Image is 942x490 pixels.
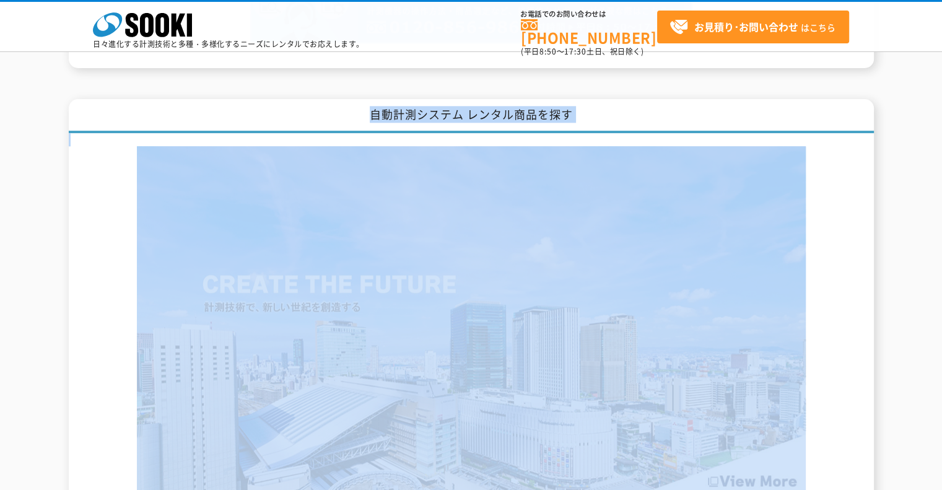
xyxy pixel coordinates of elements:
a: お見積り･お問い合わせはこちら [657,11,849,43]
a: [PHONE_NUMBER] [521,19,657,45]
h1: 自動計測システム レンタル商品を探す [69,99,874,133]
span: (平日 ～ 土日、祝日除く) [521,46,643,57]
span: 8:50 [539,46,557,57]
span: お電話でのお問い合わせは [521,11,657,18]
span: はこちら [669,18,835,37]
span: 17:30 [564,46,587,57]
strong: お見積り･お問い合わせ [694,19,798,34]
p: 日々進化する計測技術と多種・多様化するニーズにレンタルでお応えします。 [93,40,364,48]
